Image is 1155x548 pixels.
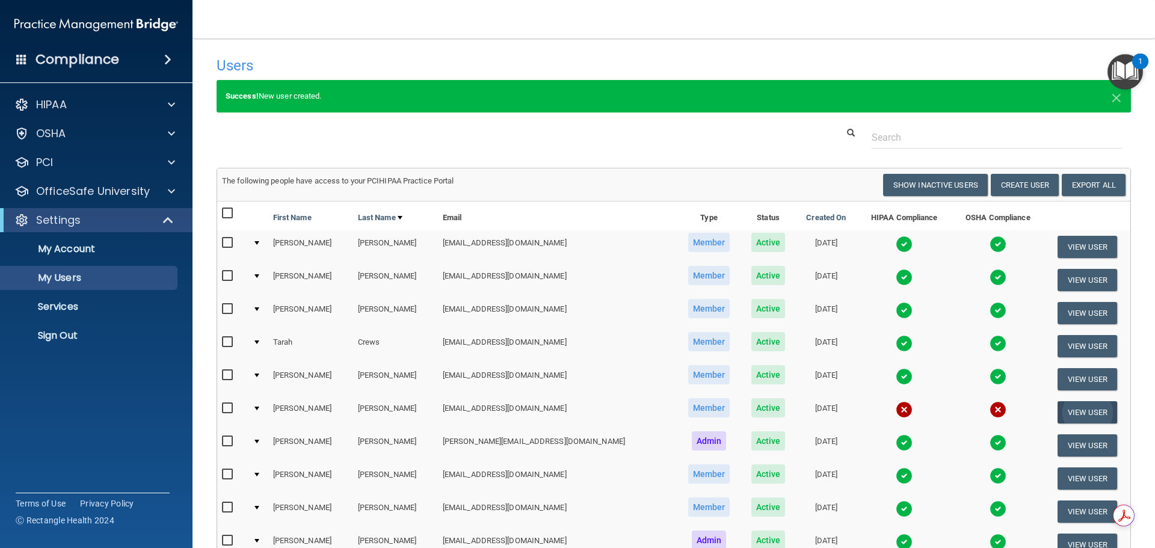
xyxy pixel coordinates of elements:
[751,299,786,318] span: Active
[438,462,677,495] td: [EMAIL_ADDRESS][DOMAIN_NAME]
[1058,434,1117,457] button: View User
[438,230,677,263] td: [EMAIL_ADDRESS][DOMAIN_NAME]
[273,211,312,225] a: First Name
[8,243,172,255] p: My Account
[358,211,402,225] a: Last Name
[751,431,786,451] span: Active
[896,269,913,286] img: tick.e7d51cea.svg
[688,299,730,318] span: Member
[795,263,857,297] td: [DATE]
[688,233,730,252] span: Member
[80,497,134,510] a: Privacy Policy
[990,236,1006,253] img: tick.e7d51cea.svg
[353,297,438,330] td: [PERSON_NAME]
[8,301,172,313] p: Services
[16,497,66,510] a: Terms of Use
[1058,401,1117,423] button: View User
[36,213,81,227] p: Settings
[438,495,677,528] td: [EMAIL_ADDRESS][DOMAIN_NAME]
[990,302,1006,319] img: tick.e7d51cea.svg
[353,230,438,263] td: [PERSON_NAME]
[438,263,677,297] td: [EMAIL_ADDRESS][DOMAIN_NAME]
[1107,54,1143,90] button: Open Resource Center, 1 new notification
[438,363,677,396] td: [EMAIL_ADDRESS][DOMAIN_NAME]
[268,396,353,429] td: [PERSON_NAME]
[14,155,175,170] a: PCI
[268,297,353,330] td: [PERSON_NAME]
[990,434,1006,451] img: tick.e7d51cea.svg
[741,202,795,230] th: Status
[991,174,1059,196] button: Create User
[14,184,175,199] a: OfficeSafe University
[1111,89,1122,103] button: Close
[883,174,988,196] button: Show Inactive Users
[353,429,438,462] td: [PERSON_NAME]
[896,236,913,253] img: tick.e7d51cea.svg
[16,514,114,526] span: Ⓒ Rectangle Health 2024
[268,429,353,462] td: [PERSON_NAME]
[795,495,857,528] td: [DATE]
[268,263,353,297] td: [PERSON_NAME]
[947,463,1141,511] iframe: Drift Widget Chat Controller
[353,330,438,363] td: Crews
[226,91,259,100] strong: Success!
[688,332,730,351] span: Member
[222,176,454,185] span: The following people have access to your PCIHIPAA Practice Portal
[751,497,786,517] span: Active
[751,266,786,285] span: Active
[857,202,952,230] th: HIPAA Compliance
[268,230,353,263] td: [PERSON_NAME]
[1111,84,1122,108] span: ×
[896,467,913,484] img: tick.e7d51cea.svg
[353,263,438,297] td: [PERSON_NAME]
[688,266,730,285] span: Member
[353,495,438,528] td: [PERSON_NAME]
[896,500,913,517] img: tick.e7d51cea.svg
[692,431,727,451] span: Admin
[1138,61,1142,77] div: 1
[795,330,857,363] td: [DATE]
[990,335,1006,352] img: tick.e7d51cea.svg
[353,396,438,429] td: [PERSON_NAME]
[896,302,913,319] img: tick.e7d51cea.svg
[268,495,353,528] td: [PERSON_NAME]
[688,464,730,484] span: Member
[353,363,438,396] td: [PERSON_NAME]
[36,97,67,112] p: HIPAA
[36,155,53,170] p: PCI
[438,297,677,330] td: [EMAIL_ADDRESS][DOMAIN_NAME]
[795,297,857,330] td: [DATE]
[990,269,1006,286] img: tick.e7d51cea.svg
[806,211,846,225] a: Created On
[677,202,741,230] th: Type
[217,58,742,73] h4: Users
[36,184,150,199] p: OfficeSafe University
[688,398,730,417] span: Member
[990,401,1006,418] img: cross.ca9f0e7f.svg
[14,126,175,141] a: OSHA
[795,363,857,396] td: [DATE]
[8,272,172,284] p: My Users
[795,396,857,429] td: [DATE]
[1058,500,1117,523] button: View User
[217,80,1131,112] div: New user created.
[795,429,857,462] td: [DATE]
[751,332,786,351] span: Active
[896,368,913,385] img: tick.e7d51cea.svg
[268,330,353,363] td: Tarah
[896,335,913,352] img: tick.e7d51cea.svg
[990,368,1006,385] img: tick.e7d51cea.svg
[872,126,1122,149] input: Search
[1058,302,1117,324] button: View User
[14,213,174,227] a: Settings
[688,365,730,384] span: Member
[751,365,786,384] span: Active
[795,230,857,263] td: [DATE]
[795,462,857,495] td: [DATE]
[36,126,66,141] p: OSHA
[1058,368,1117,390] button: View User
[751,464,786,484] span: Active
[14,97,175,112] a: HIPAA
[268,363,353,396] td: [PERSON_NAME]
[952,202,1044,230] th: OSHA Compliance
